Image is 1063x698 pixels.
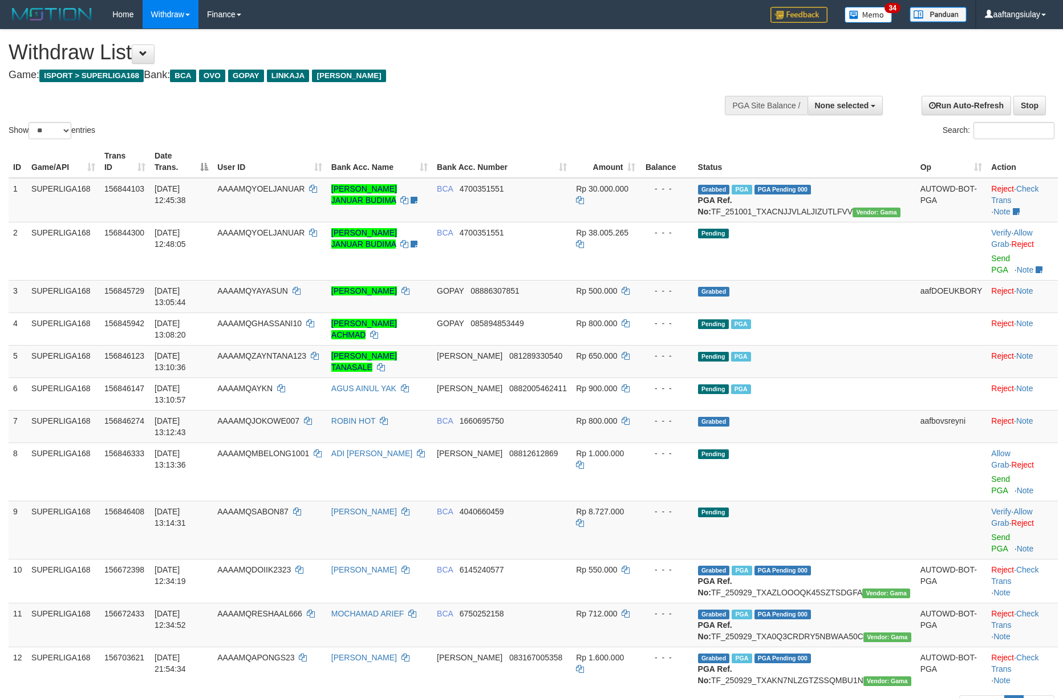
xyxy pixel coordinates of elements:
span: Vendor URL: https://trx31.1velocity.biz [862,589,910,598]
span: [PERSON_NAME] [437,351,502,360]
span: Marked by aafsoycanthlai [732,610,752,619]
span: Pending [698,508,729,517]
span: [DATE] 12:48:05 [155,228,186,249]
span: None selected [815,101,869,110]
td: SUPERLIGA168 [27,410,100,443]
td: TF_251001_TXACNJJVLALJIZUTLFVV [693,178,916,222]
span: · [991,507,1032,527]
a: Note [993,207,1011,216]
span: Rp 900.000 [576,384,617,393]
span: Copy 4700351551 to clipboard [460,184,504,193]
a: [PERSON_NAME] ACHMAD [331,319,397,339]
span: AAAAMQRESHAAL666 [217,609,302,618]
td: aafbovsreyni [916,410,987,443]
span: AAAAMQMBELONG1001 [217,449,309,458]
span: AAAAMQAPONGS23 [217,653,294,662]
span: Vendor URL: https://trx31.1velocity.biz [863,676,911,686]
a: Check Trans [991,653,1038,673]
span: Marked by aafchhiseyha [732,654,752,663]
span: [PERSON_NAME] [437,449,502,458]
td: · · [987,603,1058,647]
a: Stop [1013,96,1046,115]
td: 10 [9,559,27,603]
span: Marked by aafmaleo [732,185,752,194]
span: 156846147 [104,384,144,393]
span: Rp 650.000 [576,351,617,360]
span: BCA [437,228,453,237]
a: [PERSON_NAME] JANUAR BUDIMA [331,228,397,249]
span: AAAAMQSABON87 [217,507,289,516]
span: BCA [437,609,453,618]
span: Vendor URL: https://trx31.1velocity.biz [863,632,911,642]
span: Grabbed [698,566,730,575]
a: Allow Grab [991,228,1032,249]
span: AAAAMQAYKN [217,384,273,393]
span: Rp 1.600.000 [576,653,624,662]
span: [PERSON_NAME] [437,653,502,662]
td: 7 [9,410,27,443]
span: [DATE] 13:12:43 [155,416,186,437]
a: Reject [1011,240,1034,249]
span: Copy 083167005358 to clipboard [509,653,562,662]
td: AUTOWD-BOT-PGA [916,603,987,647]
td: SUPERLIGA168 [27,603,100,647]
span: [DATE] 13:10:57 [155,384,186,404]
span: [DATE] 13:10:36 [155,351,186,372]
span: Copy 0882005462411 to clipboard [509,384,567,393]
span: Grabbed [698,287,730,297]
span: Grabbed [698,417,730,427]
span: Rp 1.000.000 [576,449,624,458]
td: · · [987,501,1058,559]
span: [DATE] 12:34:52 [155,609,186,630]
td: · [987,345,1058,378]
span: [DATE] 12:34:19 [155,565,186,586]
div: - - - [644,318,688,329]
span: PGA Pending [754,566,812,575]
div: - - - [644,608,688,619]
td: · [987,313,1058,345]
span: OVO [199,70,225,82]
span: GOPAY [437,286,464,295]
a: Note [1016,416,1033,425]
span: Rp 712.000 [576,609,617,618]
div: - - - [644,183,688,194]
a: Verify [991,228,1011,237]
span: 156672433 [104,609,144,618]
td: SUPERLIGA168 [27,647,100,691]
span: BCA [437,416,453,425]
span: PGA Pending [754,185,812,194]
span: BCA [437,184,453,193]
td: · · [987,647,1058,691]
span: 156703621 [104,653,144,662]
span: PGA Pending [754,654,812,663]
a: ROBIN HOT [331,416,376,425]
div: PGA Site Balance / [725,96,807,115]
a: Reject [991,416,1014,425]
td: 8 [9,443,27,501]
td: 4 [9,313,27,345]
a: [PERSON_NAME] TANASALE [331,351,397,372]
img: MOTION_logo.png [9,6,95,23]
span: 156846123 [104,351,144,360]
span: Copy 08812612869 to clipboard [509,449,558,458]
div: - - - [644,564,688,575]
td: AUTOWD-BOT-PGA [916,559,987,603]
a: Reject [991,184,1014,193]
th: ID [9,145,27,178]
span: Copy 6750252158 to clipboard [460,609,504,618]
div: - - - [644,415,688,427]
a: Send PGA [991,254,1010,274]
th: Game/API: activate to sort column ascending [27,145,100,178]
span: Rp 8.727.000 [576,507,624,516]
span: · [991,449,1011,469]
div: - - - [644,350,688,362]
span: [DATE] 21:54:34 [155,653,186,673]
span: Pending [698,384,729,394]
td: AUTOWD-BOT-PGA [916,178,987,222]
a: Note [1017,265,1034,274]
img: Feedback.jpg [770,7,827,23]
span: 156672398 [104,565,144,574]
th: Status [693,145,916,178]
span: Vendor URL: https://trx31.1velocity.biz [853,208,900,217]
a: Check Trans [991,184,1038,205]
